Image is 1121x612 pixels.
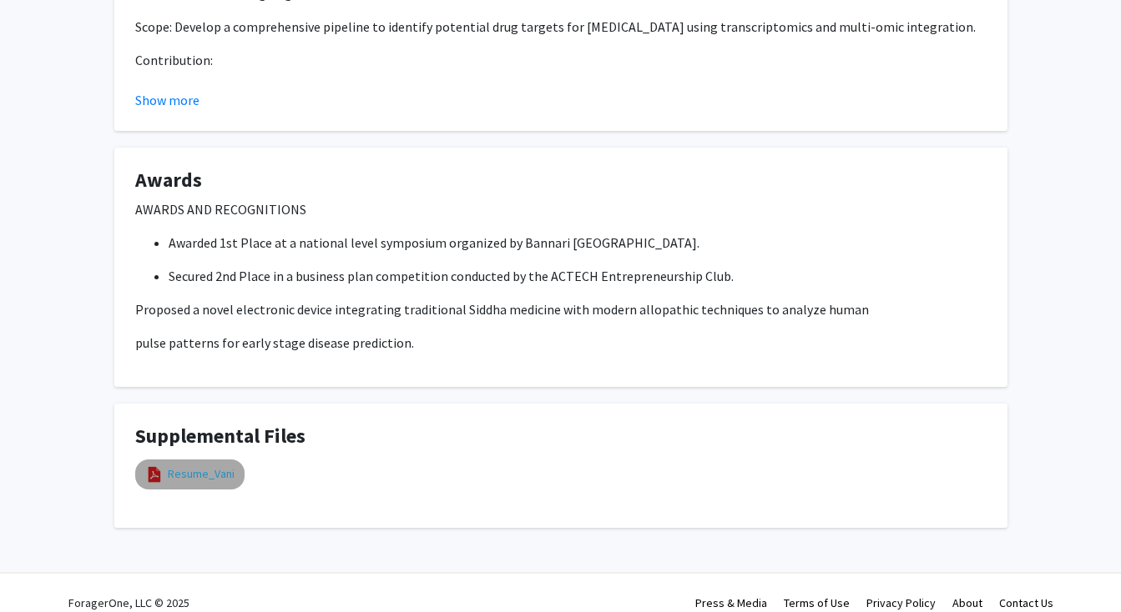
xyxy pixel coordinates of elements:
[999,595,1053,610] a: Contact Us
[952,595,982,610] a: About
[135,17,987,37] p: Scope: Develop a comprehensive pipeline to identify potential drug targets for [MEDICAL_DATA] usi...
[169,234,699,251] span: Awarded 1st Place at a national level symposium organized by Bannari [GEOGRAPHIC_DATA].
[13,537,71,599] iframe: Chat
[135,424,987,449] h4: Supplemental Files
[168,465,235,483] a: Resume_Vani
[135,168,987,193] h4: Awards
[135,299,987,319] p: Proposed a novel electronic device integrating traditional Siddha medicine with modern allopathic...
[784,595,850,610] a: Terms of Use
[135,333,987,353] p: pulse patterns for early stage disease prediction.
[135,90,199,110] button: Show more
[135,50,987,70] p: Contribution:
[695,595,767,610] a: Press & Media
[169,266,987,286] li: Secured 2nd Place in a business plan competition conducted by the ACTECH Entrepreneurship Club.
[145,465,164,484] img: pdf_icon.png
[866,595,936,610] a: Privacy Policy
[135,199,987,219] p: AWARDS AND RECOGNITIONS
